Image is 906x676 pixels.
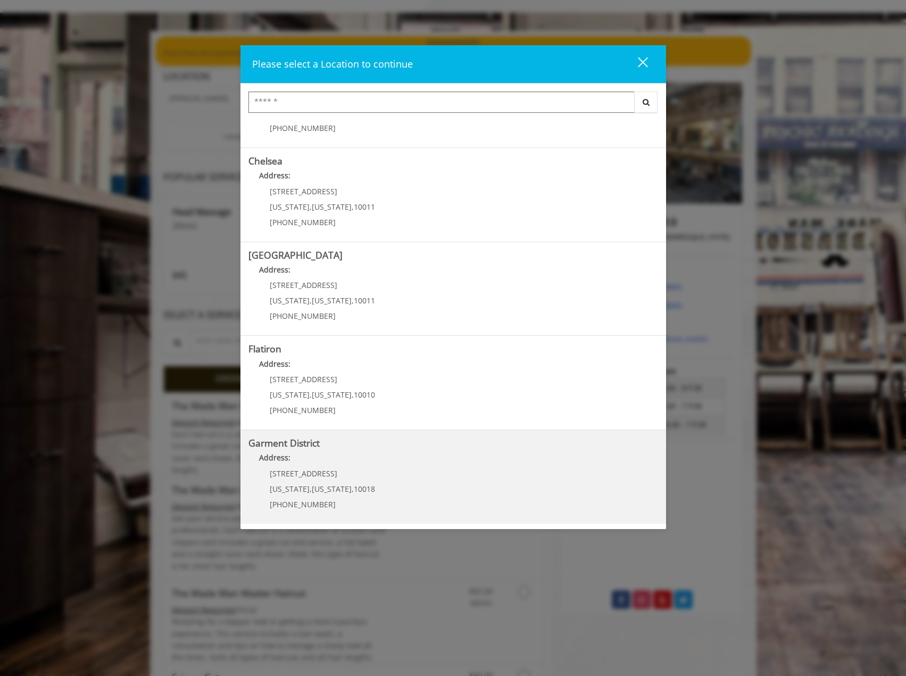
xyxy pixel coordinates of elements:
[248,436,320,449] b: Garment District
[270,280,337,290] span: [STREET_ADDRESS]
[259,452,290,463] b: Address:
[259,265,290,275] b: Address:
[259,359,290,369] b: Address:
[270,217,336,227] span: [PHONE_NUMBER]
[270,468,337,479] span: [STREET_ADDRESS]
[626,56,647,72] div: close dialog
[354,484,375,494] span: 10018
[259,170,290,180] b: Address:
[270,374,337,384] span: [STREET_ADDRESS]
[618,53,654,75] button: close dialog
[248,92,658,118] div: Center Select
[270,123,336,133] span: [PHONE_NUMBER]
[354,295,375,306] span: 10011
[248,154,282,167] b: Chelsea
[248,342,281,355] b: Flatiron
[270,405,336,415] span: [PHONE_NUMBER]
[354,390,375,400] span: 10010
[352,484,354,494] span: ,
[270,295,310,306] span: [US_STATE]
[312,484,352,494] span: [US_STATE]
[312,295,352,306] span: [US_STATE]
[270,202,310,212] span: [US_STATE]
[252,57,413,70] span: Please select a Location to continue
[270,484,310,494] span: [US_STATE]
[310,484,312,494] span: ,
[270,499,336,509] span: [PHONE_NUMBER]
[310,390,312,400] span: ,
[354,202,375,212] span: 10011
[248,249,343,261] b: [GEOGRAPHIC_DATA]
[312,202,352,212] span: [US_STATE]
[352,295,354,306] span: ,
[248,92,635,113] input: Search Center
[352,202,354,212] span: ,
[310,295,312,306] span: ,
[312,390,352,400] span: [US_STATE]
[310,202,312,212] span: ,
[270,390,310,400] span: [US_STATE]
[640,98,652,106] i: Search button
[352,390,354,400] span: ,
[270,311,336,321] span: [PHONE_NUMBER]
[270,186,337,196] span: [STREET_ADDRESS]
